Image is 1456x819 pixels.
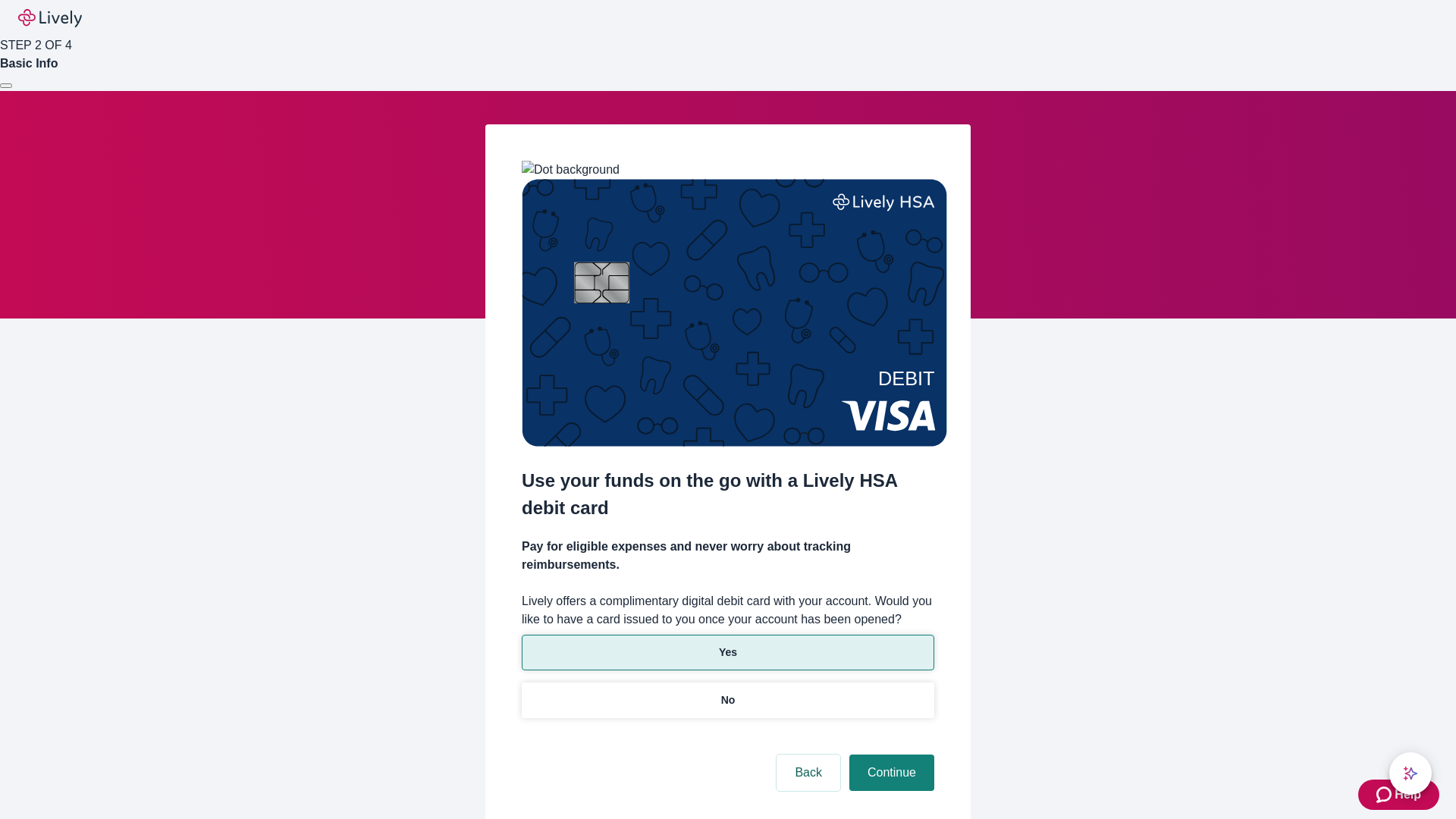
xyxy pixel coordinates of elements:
[1403,766,1418,781] svg: Lively AI Assistant
[522,179,947,447] img: Debit card
[522,592,934,629] label: Lively offers a complimentary digital debit card with your account. Would you like to have a card...
[1376,786,1395,804] svg: Zendesk support icon
[522,161,620,179] img: Dot background
[522,635,934,670] button: Yes
[522,538,934,574] h4: Pay for eligible expenses and never worry about tracking reimbursements.
[1395,786,1421,804] span: Help
[719,645,737,661] p: Yes
[522,682,934,718] button: No
[522,467,934,522] h2: Use your funds on the go with a Lively HSA debit card
[777,755,840,791] button: Back
[18,9,82,27] img: Lively
[1389,752,1432,795] button: chat
[1358,780,1439,810] button: Zendesk support iconHelp
[849,755,934,791] button: Continue
[721,692,736,708] p: No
